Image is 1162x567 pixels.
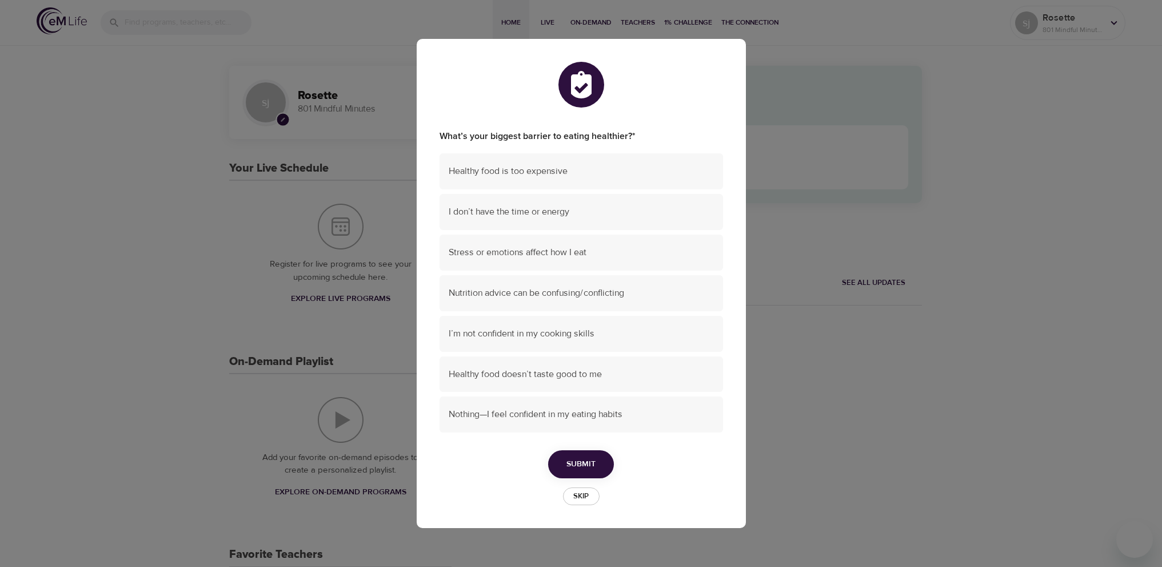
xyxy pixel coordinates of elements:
button: Submit [548,450,614,478]
span: I’m not confident in my cooking skills [449,327,714,340]
span: Healthy food is too expensive [449,165,714,178]
span: Nutrition advice can be confusing/conflicting [449,287,714,300]
span: Nothing—I feel confident in my eating habits [449,408,714,421]
span: Submit [566,457,596,471]
span: Stress or emotions affect how I eat [449,246,714,259]
span: I don’t have the time or energy [449,205,714,219]
button: Skip [563,487,600,505]
span: Healthy food doesn’t taste good to me [449,368,714,381]
span: Skip [569,490,594,503]
label: What’s your biggest barrier to eating healthier? [440,130,723,143]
